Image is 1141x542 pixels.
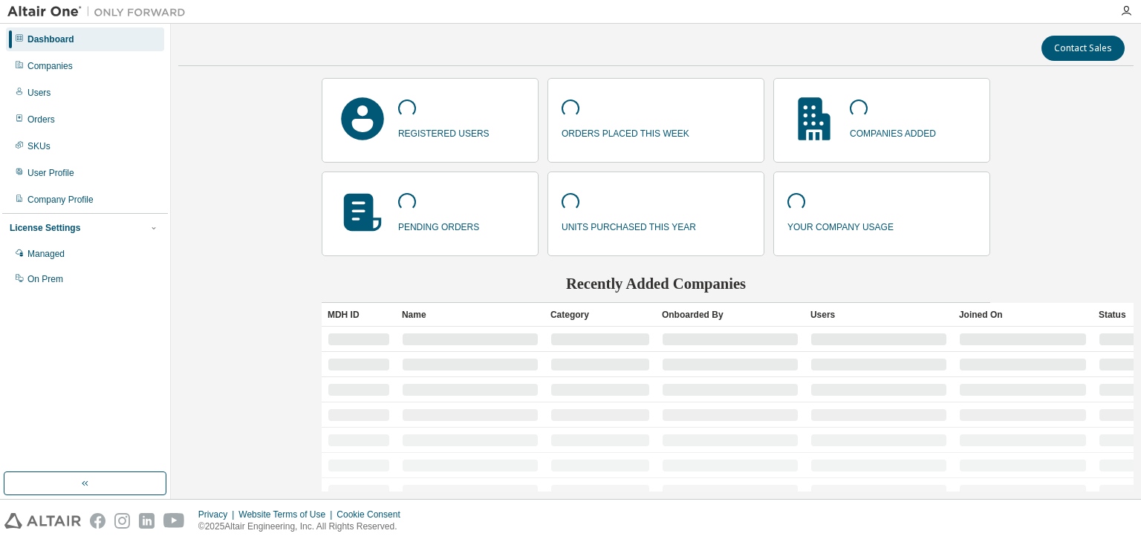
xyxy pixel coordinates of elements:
img: Altair One [7,4,193,19]
div: Privacy [198,509,238,520]
div: Dashboard [27,33,74,45]
button: Contact Sales [1041,36,1125,61]
p: pending orders [398,217,479,234]
div: License Settings [10,222,80,234]
p: units purchased this year [562,217,696,234]
div: Users [810,303,947,327]
img: youtube.svg [163,513,185,529]
div: SKUs [27,140,51,152]
div: MDH ID [328,303,390,327]
div: Category [550,303,650,327]
p: orders placed this week [562,123,689,140]
img: altair_logo.svg [4,513,81,529]
div: Onboarded By [662,303,799,327]
div: Company Profile [27,194,94,206]
div: Cookie Consent [337,509,409,520]
p: companies added [850,123,936,140]
img: instagram.svg [114,513,130,529]
div: Users [27,87,51,99]
div: Managed [27,248,65,260]
div: Joined On [959,303,1087,327]
h2: Recently Added Companies [322,274,990,293]
div: Website Terms of Use [238,509,337,520]
div: On Prem [27,273,63,285]
img: linkedin.svg [139,513,155,529]
img: facebook.svg [90,513,105,529]
p: © 2025 Altair Engineering, Inc. All Rights Reserved. [198,520,409,533]
div: Orders [27,114,55,125]
p: your company usage [787,217,894,234]
div: Name [402,303,539,327]
div: Companies [27,60,73,72]
div: User Profile [27,167,74,179]
p: registered users [398,123,490,140]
